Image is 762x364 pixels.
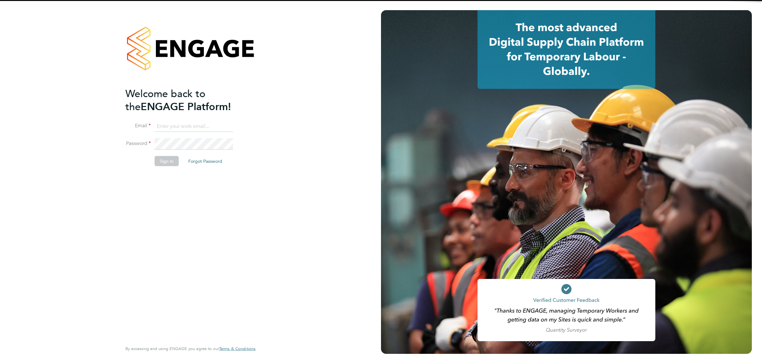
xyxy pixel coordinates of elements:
span: Welcome back to the [125,87,205,113]
button: Sign In [155,156,179,166]
input: Enter your work email... [155,121,233,132]
label: Password [125,140,151,147]
span: By accessing and using ENGAGE you agree to our [125,346,256,351]
h2: ENGAGE Platform! [125,87,249,113]
label: Email [125,122,151,129]
a: Terms & Conditions [219,346,256,351]
button: Forgot Password [183,156,227,166]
